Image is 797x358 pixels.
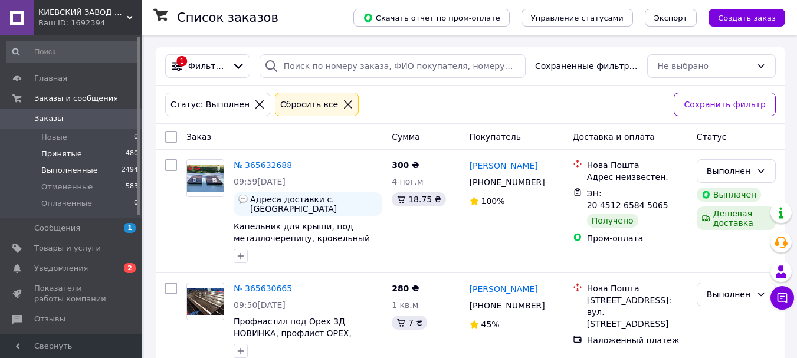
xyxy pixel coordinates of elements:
span: Заказы и сообщения [34,93,118,104]
span: Главная [34,73,67,84]
span: 100% [481,196,505,206]
span: Оплаченные [41,198,92,209]
span: 0 [134,132,138,143]
div: [STREET_ADDRESS]: вул. [STREET_ADDRESS] [587,294,687,330]
span: Выполненные [41,165,98,176]
div: Адрес неизвестен. [587,171,687,183]
span: Уведомления [34,263,88,274]
span: 480 [126,149,138,159]
span: Создать заказ [718,14,776,22]
div: Выплачен [697,188,761,202]
img: :speech_balloon: [238,195,248,204]
span: Сообщения [34,223,80,234]
span: Покупатель [470,132,522,142]
span: ЭН: 20 4512 6584 5065 [587,189,668,210]
img: Фото товару [187,165,224,192]
a: Капельник для крыши, под металлочерепицу, кровельный капельник для битумной черепицы под заказ за... [234,222,370,267]
button: Управление статусами [522,9,633,27]
span: Фильтры [188,60,227,72]
span: Статус [697,132,727,142]
span: Адреса доставки с. [GEOGRAPHIC_DATA] [GEOGRAPHIC_DATA] [GEOGRAPHIC_DATA] [STREET_ADDRESS] [250,195,378,214]
div: Получено [587,214,638,228]
span: 1 [124,223,136,233]
div: 18.75 ₴ [392,192,445,206]
span: 1 кв.м [392,300,418,310]
a: Фото товару [186,159,224,197]
span: 09:50[DATE] [234,300,286,310]
span: 4 пог.м [392,177,423,186]
span: Отмененные [41,182,93,192]
div: Нова Пошта [587,159,687,171]
span: 300 ₴ [392,160,419,170]
a: № 365632688 [234,160,292,170]
span: 583 [126,182,138,192]
span: Заказ [186,132,211,142]
span: 2 [124,263,136,273]
span: 0 [134,198,138,209]
span: Сумма [392,132,420,142]
div: Наложенный платеж [587,334,687,346]
button: Экспорт [645,9,697,27]
div: Статус: Выполнен [168,98,252,111]
div: Выполнен [707,288,752,301]
button: Чат с покупателем [770,286,794,310]
span: Новые [41,132,67,143]
span: Сохраненные фильтры: [535,60,638,72]
div: Ваш ID: 1692394 [38,18,142,28]
div: Дешевая доставка [697,206,776,230]
span: КИЕВСКИЙ ЗАВОД КРОВЕЛЬНЫХ МАТЕРИАЛОВ [38,7,127,18]
input: Поиск по номеру заказа, ФИО покупателя, номеру телефона, Email, номеру накладной [260,54,526,78]
span: 45% [481,320,500,329]
span: Управление статусами [531,14,624,22]
span: Заказы [34,113,63,124]
div: [PHONE_NUMBER] [467,297,547,314]
a: № 365630665 [234,284,292,293]
span: 280 ₴ [392,284,419,293]
div: Не выбрано [657,60,752,73]
span: Отзывы [34,314,65,324]
span: Принятые [41,149,82,159]
div: 7 ₴ [392,316,427,330]
a: Создать заказ [697,12,785,22]
span: Сохранить фильтр [684,98,766,111]
span: Товары и услуги [34,243,101,254]
button: Создать заказ [709,9,785,27]
span: Скачать отчет по пром-оплате [363,12,500,23]
span: Показатели работы компании [34,283,109,304]
a: Фото товару [186,283,224,320]
span: Экспорт [654,14,687,22]
div: Нова Пошта [587,283,687,294]
div: Сбросить все [278,98,340,111]
a: [PERSON_NAME] [470,283,538,295]
div: [PHONE_NUMBER] [467,174,547,191]
button: Сохранить фильтр [674,93,776,116]
img: Фото товару [187,288,224,316]
div: Выполнен [707,165,752,178]
span: 09:59[DATE] [234,177,286,186]
span: Доставка и оплата [573,132,655,142]
input: Поиск [6,41,139,63]
div: Пром-оплата [587,232,687,244]
a: [PERSON_NAME] [470,160,538,172]
button: Скачать отчет по пром-оплате [353,9,510,27]
span: 2494 [122,165,138,176]
h1: Список заказов [177,11,278,25]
